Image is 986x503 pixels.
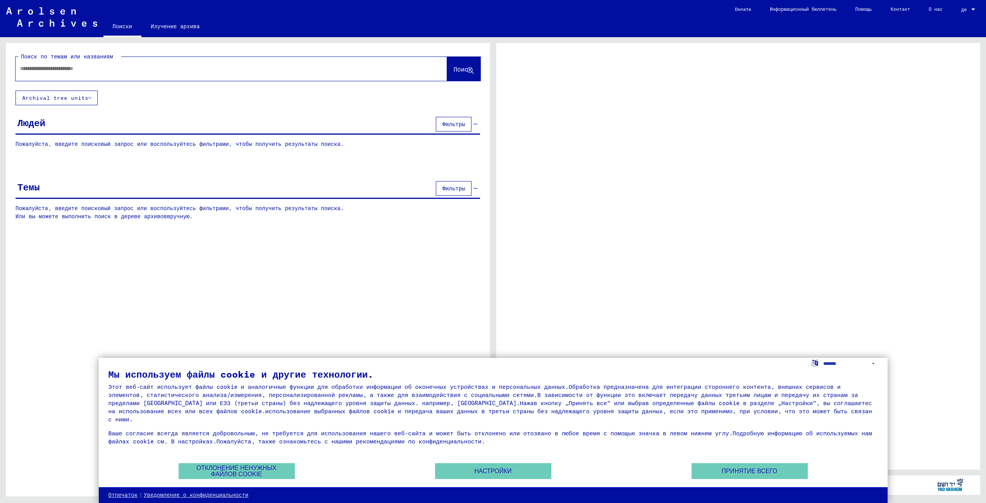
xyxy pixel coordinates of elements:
ya-tr-span: Настройки [474,468,511,474]
ya-tr-span: Отклонение ненужных файлов cookie [188,465,286,477]
ya-tr-span: Этот веб-сайт использует файлы cookie и аналогичные функции для обработки информации об оконечных... [108,383,569,390]
button: Поиск [447,57,480,81]
ya-tr-span: Поиск [453,65,472,73]
a: Отпечаток [108,491,138,499]
ya-tr-span: Или вы можете выполнить поиск в дереве архивов [15,213,167,220]
ya-tr-span: использование выбранных файлов cookie и передача ваших данных в третьи страны без надлежащего уро... [108,407,876,423]
ya-tr-span: Пожалуйста, введите поисковый запрос или воспользуйтесь фильтрами, чтобы получить результаты поиска. [15,205,344,212]
ya-tr-span: Пожалуйста, также ознакомьтесь с нашими рекомендациями по конфиденциальности. [217,438,485,445]
ya-tr-span: Поиск по темам или названиям [21,53,113,60]
ya-tr-span: Помощь [855,3,872,15]
ya-tr-span: вручную. [167,213,193,220]
ya-tr-span: Уведомление о конфиденциальности [144,491,248,498]
button: Принятие всего [692,463,808,479]
ya-tr-span: Фильтры [442,121,465,128]
ya-tr-span: Людей [17,117,45,128]
ya-tr-span: Мы используем файлы cookie и другие технологии. [108,368,374,380]
ya-tr-span: Archival tree units [22,94,88,101]
a: Изучение архива [141,17,209,36]
ya-tr-span: Изучение архива [151,20,200,33]
ya-tr-span: Фильтры [442,185,465,192]
button: Фильтры [436,117,472,132]
img: Arolsen_neg.svg [6,7,97,27]
ya-tr-span: Donate [735,3,751,15]
button: Настройки [435,463,551,479]
ya-tr-span: Темы [17,181,40,193]
img: yv_logo.png [936,475,965,494]
label: Выбор языка [811,359,819,366]
select: Выбор языка [823,358,878,369]
button: Archival tree units [15,91,98,105]
ya-tr-span: Пожалуйста, введите поисковый запрос или воспользуйтесь фильтрами, чтобы получить результаты поиска. [15,140,344,147]
ya-tr-span: Контакт [891,3,910,15]
ya-tr-span: де [961,7,967,12]
ya-tr-span: Информационный бюллетень [770,3,837,15]
ya-tr-span: Принятие всего [722,468,777,474]
a: Уведомление о конфиденциальности [144,491,248,499]
ya-tr-span: Поиски [113,20,132,33]
a: Поиски [103,17,141,37]
button: Фильтры [436,181,472,196]
button: Отклонение ненужных файлов cookie [179,463,295,479]
ya-tr-span: Ваше согласие всегда является добровольным, не требуется для использования нашего веб-сайта и мож... [108,429,733,437]
ya-tr-span: О нас [929,3,943,15]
